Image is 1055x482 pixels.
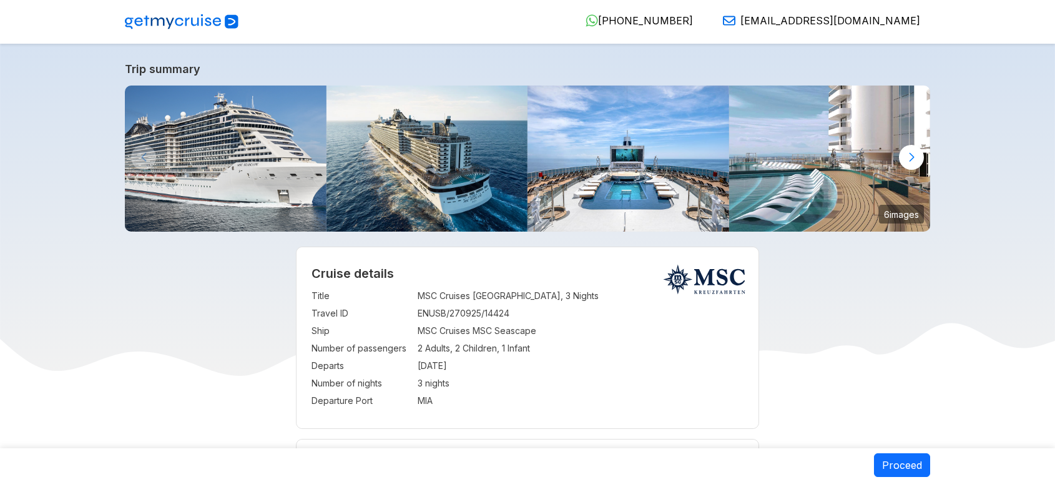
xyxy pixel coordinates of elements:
td: MSC Cruises MSC Seascape [418,322,744,340]
img: sc_item.jpg [326,86,528,232]
small: 6 images [879,205,924,224]
td: MIA [418,392,744,410]
td: MSC Cruises [GEOGRAPHIC_DATA], 3 Nights [418,287,744,305]
td: : [411,322,418,340]
td: Ship [312,322,411,340]
td: Number of passengers [312,340,411,357]
h2: Cruise details [312,266,744,281]
a: Trip summary [125,62,930,76]
td: : [411,357,418,375]
td: ENUSB/270925/14424 [418,305,744,322]
td: Departure Port [312,392,411,410]
img: top_pag_mscseascape.png [125,86,326,232]
td: : [411,375,418,392]
img: sc_main_pool.jpg [527,86,729,232]
span: [PHONE_NUMBER] [598,14,693,27]
td: 2 Adults, 2 Children, 1 Infant [418,340,744,357]
img: WhatsApp [586,14,598,27]
td: : [411,287,418,305]
td: Travel ID [312,305,411,322]
td: : [411,340,418,357]
a: [PHONE_NUMBER] [576,14,693,27]
td: [DATE] [418,357,744,375]
td: : [411,305,418,322]
button: Proceed [874,453,930,477]
span: [EMAIL_ADDRESS][DOMAIN_NAME] [740,14,920,27]
td: Title [312,287,411,305]
td: 3 nights [418,375,744,392]
td: Departs [312,357,411,375]
img: sh_infinity-pool.jpg [729,86,931,232]
img: Email [723,14,735,27]
td: Number of nights [312,375,411,392]
a: [EMAIL_ADDRESS][DOMAIN_NAME] [713,14,920,27]
td: : [411,392,418,410]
